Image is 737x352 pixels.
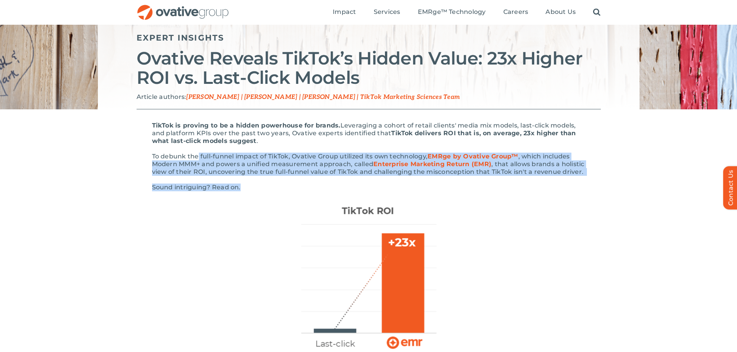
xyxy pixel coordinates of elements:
a: EMRge™ Technology [418,8,486,17]
a: Impact [333,8,356,17]
span: Impact [333,8,356,16]
p: Article authors: [137,93,601,101]
a: About Us [545,8,576,17]
a: Enterprise Marketing Return (EMR) [373,160,491,168]
span: About Us [545,8,576,16]
a: EMRge by Ovative Group™ [427,153,518,160]
a: Expert Insights [137,33,224,43]
span: TikTok is proving to be a hidden powerhouse for brands. [152,122,340,129]
h2: Ovative Reveals TikTok’s Hidden Value: 23x Higher ROI vs. Last-Click Models [137,49,601,87]
a: Search [593,8,600,17]
a: Careers [503,8,528,17]
span: EMRge™ Technology [418,8,486,16]
a: OG_Full_horizontal_RGB [137,4,229,11]
span: . [256,137,258,145]
span: Leveraging a cohort of retail clients' media mix models, last-click models, and platform KPIs ove... [152,122,576,137]
span: [PERSON_NAME] | [PERSON_NAME] | [PERSON_NAME] | TikTok Marketing Sciences Team [186,94,460,101]
span: TikTok delivers ROI that is, on average, 23x higher than what last-click models suggest [152,129,576,145]
span: Sound intriguing? Read on. [152,184,241,191]
span: To debunk the full-funnel impact of TikTok, Ovative Group utilized its own technology, [152,153,428,160]
span: Careers [503,8,528,16]
a: Services [374,8,400,17]
span: Services [374,8,400,16]
span: , which includes Modern MMM+ and powers a unified measurement approach, called [152,153,570,168]
span: , that allows brands a holistic view of their ROI, uncovering the true full-funnel value of TikTo... [152,160,585,175]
